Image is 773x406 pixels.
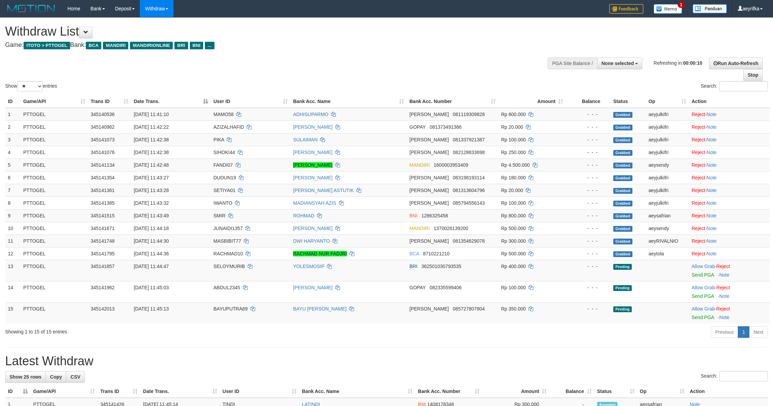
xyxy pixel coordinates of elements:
td: PTTOGEL [21,146,88,158]
span: Rp 500.000 [501,226,526,231]
a: Stop [743,69,763,81]
span: Rp 100.000 [501,137,526,142]
label: Show entries [5,81,57,91]
th: Status: activate to sort column ascending [594,385,637,398]
span: MANDIRIONLINE [130,42,173,49]
span: [DATE] 11:43:28 [134,188,169,193]
td: PTTOGEL [21,108,88,121]
span: GOPAY [409,124,425,130]
span: MAMO58 [213,112,234,117]
span: Rp 20.000 [501,188,523,193]
a: Reject [716,264,730,269]
th: User ID: activate to sort column ascending [211,95,290,108]
a: 1 [738,326,749,338]
div: - - - [568,238,608,244]
span: BAYUPUTRA69 [213,306,248,312]
span: Rp 800.000 [501,213,526,218]
span: Copy 081313604796 to clipboard [453,188,485,193]
td: PTTOGEL [21,171,88,184]
td: PTTOGEL [21,133,88,146]
span: 345141857 [91,264,115,269]
td: 8 [5,196,21,209]
a: Reject [692,124,705,130]
td: 11 [5,234,21,247]
span: Grabbed [613,112,632,118]
th: Date Trans.: activate to sort column ascending [140,385,220,398]
th: ID [5,95,21,108]
span: Rp 20.000 [501,124,523,130]
a: Next [749,326,768,338]
a: Allow Grab [692,306,715,312]
a: [PERSON_NAME] [293,226,332,231]
span: Rp 400.000 [501,264,526,269]
div: - - - [568,225,608,232]
a: Note [707,112,717,117]
span: 345140962 [91,124,115,130]
td: · [689,302,770,323]
td: · [689,171,770,184]
td: 5 [5,158,21,171]
span: SETIYA01 [213,188,235,193]
div: - - - [568,136,608,143]
span: Copy 085794556143 to clipboard [453,200,485,206]
span: [DATE] 11:43:49 [134,213,169,218]
td: · [689,108,770,121]
span: Rp 600.000 [501,112,526,117]
span: 345141748 [91,238,115,244]
span: 345141962 [91,285,115,290]
span: 345140536 [91,112,115,117]
h4: Game: Bank: [5,42,509,49]
span: [PERSON_NAME] [409,306,449,312]
span: ITOTO > PTTOGEL [24,42,70,49]
span: 345142013 [91,306,115,312]
a: Reject [692,175,705,180]
div: - - - [568,200,608,206]
td: PTTOGEL [21,302,88,323]
th: Date Trans.: activate to sort column descending [131,95,211,108]
div: - - - [568,212,608,219]
a: Note [707,150,717,155]
th: Trans ID: activate to sort column ascending [88,95,131,108]
span: Copy 1370026139200 to clipboard [434,226,468,231]
div: - - - [568,305,608,312]
span: [DATE] 11:44:36 [134,251,169,256]
a: Note [707,137,717,142]
a: MADIANSYAH AZIS [293,200,336,206]
a: [PERSON_NAME] [293,285,332,290]
a: Allow Grab [692,285,715,290]
th: Amount: activate to sort column ascending [482,385,549,398]
span: None selected [602,61,634,66]
span: JUNAIDI1357 [213,226,243,231]
span: ... [205,42,214,49]
th: ID: activate to sort column descending [5,385,30,398]
td: aeyjulkifri [646,133,689,146]
a: Note [707,251,717,256]
th: Bank Acc. Number: activate to sort column ascending [415,385,482,398]
a: Reject [716,306,730,312]
span: Grabbed [613,239,632,244]
th: Action [689,95,770,108]
a: Reject [692,238,705,244]
th: Op: activate to sort column ascending [646,95,689,108]
span: FANDI07 [213,162,233,168]
span: ABDUL2345 [213,285,240,290]
span: Grabbed [613,175,632,181]
td: · [689,158,770,171]
span: Rp 350.000 [501,306,526,312]
span: [PERSON_NAME] [409,112,449,117]
h1: Latest Withdraw [5,354,768,368]
th: Bank Acc. Number: activate to sort column ascending [407,95,498,108]
span: Rp 250.000 [501,150,526,155]
td: aeyRIVALNIO [646,234,689,247]
span: BCA [409,251,419,256]
a: [PERSON_NAME] ASTUTIK [293,188,354,193]
td: · [689,120,770,133]
td: · [689,133,770,146]
a: Reject [692,112,705,117]
span: Grabbed [613,213,632,219]
a: ADHISUPARMO [293,112,328,117]
td: aeyjulkifri [646,184,689,196]
td: aeyjulkifri [646,120,689,133]
span: Copy 8710221210 to clipboard [423,251,450,256]
a: Reject [692,150,705,155]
